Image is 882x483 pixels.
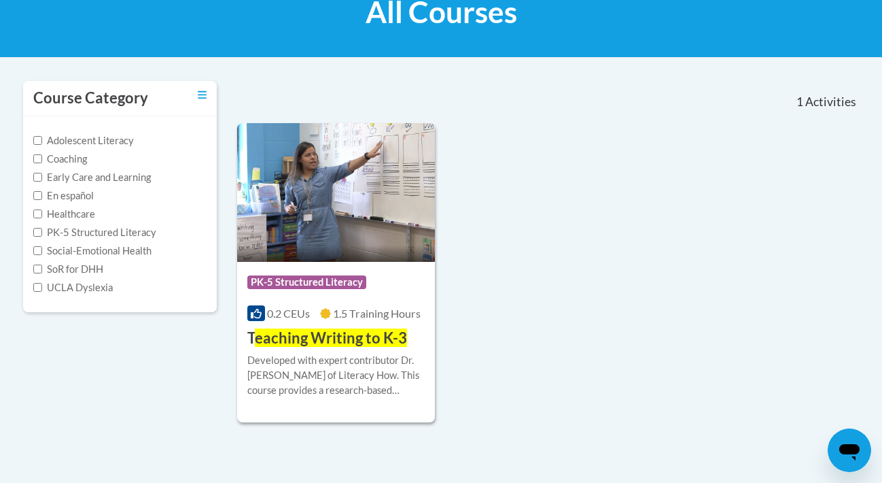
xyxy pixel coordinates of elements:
[33,210,42,218] input: Checkbox for Options
[796,95,803,110] span: 1
[247,328,407,349] h3: T
[33,173,42,182] input: Checkbox for Options
[33,191,42,200] input: Checkbox for Options
[33,228,42,237] input: Checkbox for Options
[33,152,87,167] label: Coaching
[33,244,152,259] label: Social-Emotional Health
[33,154,42,163] input: Checkbox for Options
[333,307,421,320] span: 1.5 Training Hours
[237,123,435,422] a: Course LogoPK-5 Structured Literacy0.2 CEUs1.5 Training Hours Teaching Writing to K-3Developed wi...
[33,246,42,255] input: Checkbox for Options
[33,280,113,295] label: UCLA Dyslexia
[828,429,871,472] iframe: Button to launch messaging window
[33,207,95,222] label: Healthcare
[805,95,856,110] span: Activities
[198,88,207,103] a: Toggle collapse
[33,133,134,148] label: Adolescent Literacy
[33,170,151,185] label: Early Care and Learning
[237,123,435,262] img: Course Logo
[33,88,148,109] h3: Course Category
[33,283,42,292] input: Checkbox for Options
[255,329,407,347] span: eaching Writing to K-3
[33,265,42,273] input: Checkbox for Options
[33,188,94,203] label: En español
[33,262,103,277] label: SoR for DHH
[33,136,42,145] input: Checkbox for Options
[33,225,156,240] label: PK-5 Structured Literacy
[247,276,366,289] span: PK-5 Structured Literacy
[247,353,425,398] div: Developed with expert contributor Dr. [PERSON_NAME] of Literacy How. This course provides a resea...
[267,307,310,320] span: 0.2 CEUs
